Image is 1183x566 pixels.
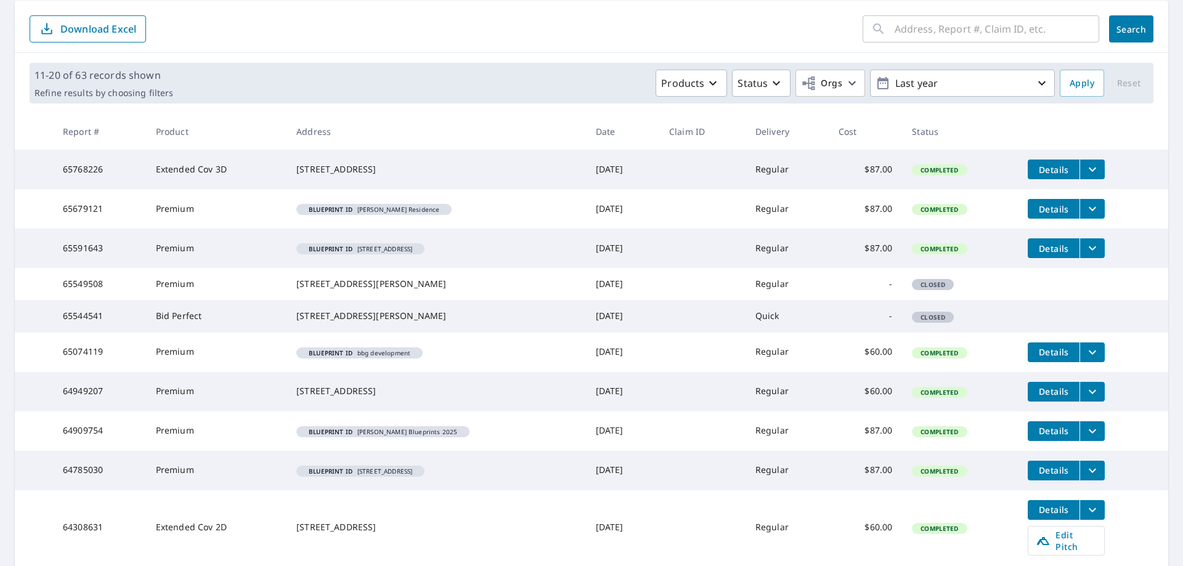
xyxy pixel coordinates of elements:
td: Premium [146,268,287,300]
td: $87.00 [829,228,902,268]
td: [DATE] [586,268,659,300]
td: Extended Cov 2D [146,490,287,565]
div: [STREET_ADDRESS][PERSON_NAME] [296,310,576,322]
p: Status [738,76,768,91]
span: Completed [913,349,966,357]
th: Report # [53,113,146,150]
button: Orgs [795,70,865,97]
span: Edit Pitch [1036,529,1097,552]
span: Completed [913,467,966,475]
div: [STREET_ADDRESS][PERSON_NAME] [296,278,576,290]
span: Orgs [801,76,842,91]
span: Completed [913,427,966,436]
span: Details [1035,386,1072,397]
td: 65544541 [53,300,146,332]
span: Completed [913,245,966,253]
span: Details [1035,164,1072,176]
p: Products [661,76,704,91]
button: detailsBtn-65074119 [1028,342,1079,362]
div: [STREET_ADDRESS] [296,163,576,176]
button: Last year [870,70,1055,97]
div: [STREET_ADDRESS] [296,521,576,533]
span: bbg development [301,350,418,356]
button: detailsBtn-65768226 [1028,160,1079,179]
span: [STREET_ADDRESS] [301,468,420,474]
em: Blueprint ID [309,246,352,252]
button: filesDropdownBtn-65679121 [1079,199,1105,219]
span: Details [1035,203,1072,215]
td: Premium [146,189,287,228]
td: [DATE] [586,189,659,228]
button: filesDropdownBtn-65074119 [1079,342,1105,362]
td: Regular [746,451,829,490]
button: detailsBtn-64909754 [1028,421,1079,441]
td: Regular [746,333,829,372]
button: Download Excel [30,15,146,42]
em: Blueprint ID [309,350,352,356]
th: Claim ID [659,113,746,150]
button: filesDropdownBtn-64949207 [1079,382,1105,402]
th: Delivery [746,113,829,150]
td: Bid Perfect [146,300,287,332]
td: 65549508 [53,268,146,300]
span: [PERSON_NAME] Blueprints 2025 [301,429,465,435]
p: Refine results by choosing filters [35,87,173,99]
td: Premium [146,333,287,372]
td: [DATE] [586,490,659,565]
td: 65591643 [53,228,146,268]
td: 65679121 [53,189,146,228]
button: filesDropdownBtn-64785030 [1079,461,1105,480]
td: [DATE] [586,372,659,411]
td: Regular [746,268,829,300]
td: - [829,300,902,332]
button: detailsBtn-65591643 [1028,238,1079,258]
td: Extended Cov 3D [146,150,287,189]
button: detailsBtn-64308631 [1028,500,1079,520]
td: Regular [746,411,829,451]
p: 11-20 of 63 records shown [35,68,173,83]
td: [DATE] [586,300,659,332]
td: [DATE] [586,150,659,189]
td: Premium [146,411,287,451]
span: [PERSON_NAME] Residence [301,206,447,212]
td: Premium [146,228,287,268]
span: Completed [913,524,966,533]
td: $87.00 [829,150,902,189]
td: Regular [746,189,829,228]
th: Status [902,113,1018,150]
td: 65768226 [53,150,146,189]
td: [DATE] [586,228,659,268]
td: $60.00 [829,490,902,565]
td: [DATE] [586,333,659,372]
em: Blueprint ID [309,468,352,474]
span: Apply [1070,76,1094,91]
td: Regular [746,150,829,189]
span: Details [1035,504,1072,515]
span: Closed [913,313,953,321]
td: $60.00 [829,372,902,411]
td: 64308631 [53,490,146,565]
td: Regular [746,490,829,565]
input: Address, Report #, Claim ID, etc. [895,12,1099,46]
th: Address [287,113,586,150]
td: $60.00 [829,333,902,372]
span: Details [1035,425,1072,437]
span: Details [1035,464,1072,476]
span: Completed [913,388,966,397]
em: Blueprint ID [309,429,352,435]
span: Details [1035,243,1072,254]
button: filesDropdownBtn-65591643 [1079,238,1105,258]
td: Premium [146,372,287,411]
button: Apply [1060,70,1104,97]
td: Premium [146,451,287,490]
td: [DATE] [586,451,659,490]
td: Regular [746,372,829,411]
span: Details [1035,346,1072,358]
div: [STREET_ADDRESS] [296,385,576,397]
th: Cost [829,113,902,150]
button: filesDropdownBtn-64308631 [1079,500,1105,520]
button: filesDropdownBtn-65768226 [1079,160,1105,179]
th: Date [586,113,659,150]
td: $87.00 [829,451,902,490]
span: Search [1119,23,1144,35]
